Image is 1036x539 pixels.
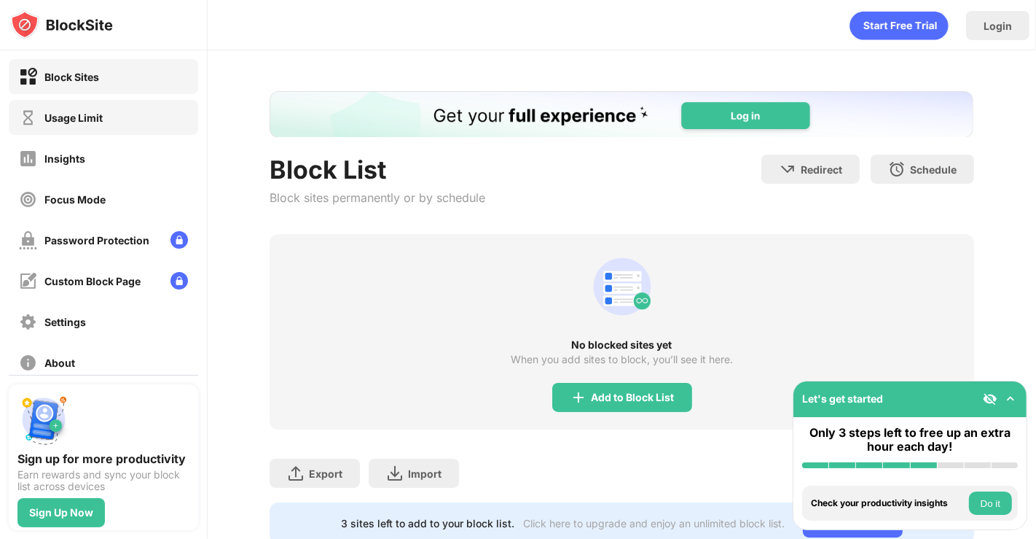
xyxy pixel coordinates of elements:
[19,313,37,331] img: settings-off.svg
[44,112,103,124] div: Usage Limit
[270,339,973,351] div: No blocked sites yet
[408,468,442,480] div: Import
[270,155,485,185] div: Block List
[342,517,515,530] div: 3 sites left to add to your block list.
[983,392,997,406] img: eye-not-visible.svg
[802,392,883,405] div: Let's get started
[17,451,189,466] div: Sign up for more productivity
[44,152,85,165] div: Insights
[17,469,189,492] div: Earn rewards and sync your block list across devices
[801,163,842,176] div: Redirect
[592,392,675,403] div: Add to Block List
[10,10,113,39] img: logo-blocksite.svg
[802,426,1018,454] div: Only 3 steps left to free up an extra hour each day!
[19,68,37,86] img: block-on.svg
[849,11,949,40] div: animation
[811,498,965,508] div: Check your productivity insights
[270,190,485,205] div: Block sites permanently or by schedule
[29,507,93,519] div: Sign Up Now
[309,468,342,480] div: Export
[1003,392,1018,406] img: omni-setup-toggle.svg
[44,316,86,328] div: Settings
[19,354,37,372] img: about-off.svg
[910,163,957,176] div: Schedule
[270,91,973,137] iframe: Banner
[170,231,188,249] img: lock-menu.svg
[44,193,106,206] div: Focus Mode
[44,71,99,83] div: Block Sites
[19,190,37,209] img: focus-off.svg
[170,272,188,290] img: lock-menu.svg
[19,150,37,168] img: insights-off.svg
[19,109,37,127] img: time-usage-off.svg
[44,357,75,369] div: About
[19,231,37,249] img: password-protection-off.svg
[511,354,733,365] div: When you add sites to block, you’ll see it here.
[44,234,149,247] div: Password Protection
[969,492,1012,515] button: Do it
[17,393,70,446] img: push-signup.svg
[19,272,37,290] img: customize-block-page-off.svg
[44,275,141,287] div: Custom Block Page
[524,517,785,530] div: Click here to upgrade and enjoy an unlimited block list.
[587,252,657,322] div: animation
[984,20,1012,32] div: Login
